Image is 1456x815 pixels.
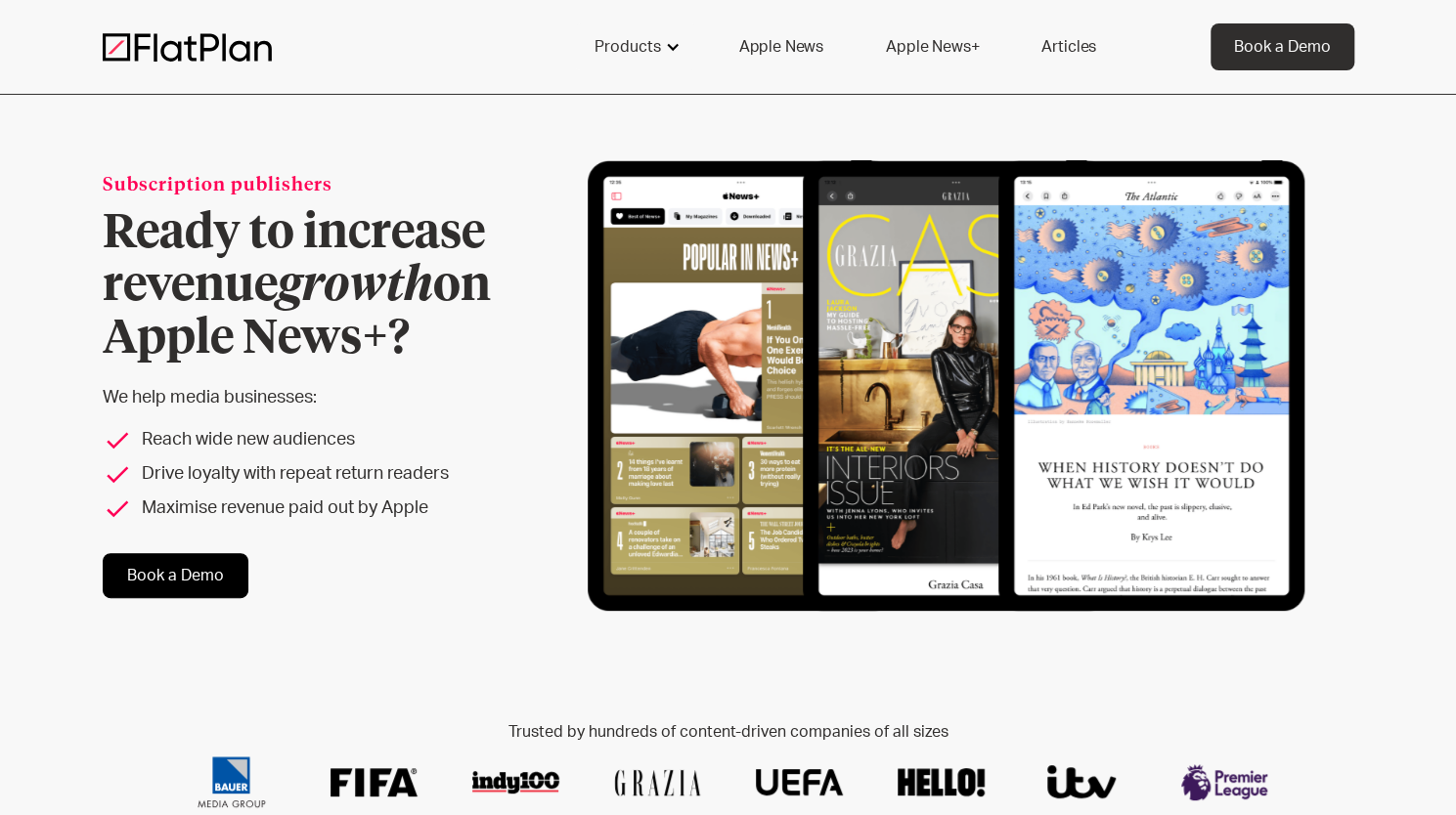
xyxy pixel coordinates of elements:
a: Book a Demo [103,553,248,598]
em: growth [278,263,433,310]
div: Book a Demo [1234,35,1331,59]
a: Book a Demo [1211,23,1354,70]
h1: Ready to increase revenue on Apple News+? [103,207,553,365]
li: Drive loyalty with repeat return readers [103,461,553,488]
a: Apple News+ [862,23,1002,70]
div: Products [595,35,661,59]
p: We help media businesses: [103,385,553,411]
a: Articles [1018,23,1120,70]
h2: Trusted by hundreds of content-driven companies of all sizes [165,723,1292,742]
div: Products [571,23,700,70]
li: Maximise revenue paid out by Apple [103,495,553,522]
li: Reach wide new audiences [103,427,553,453]
div: Subscription publishers [103,173,553,199]
a: Apple News [716,23,847,70]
